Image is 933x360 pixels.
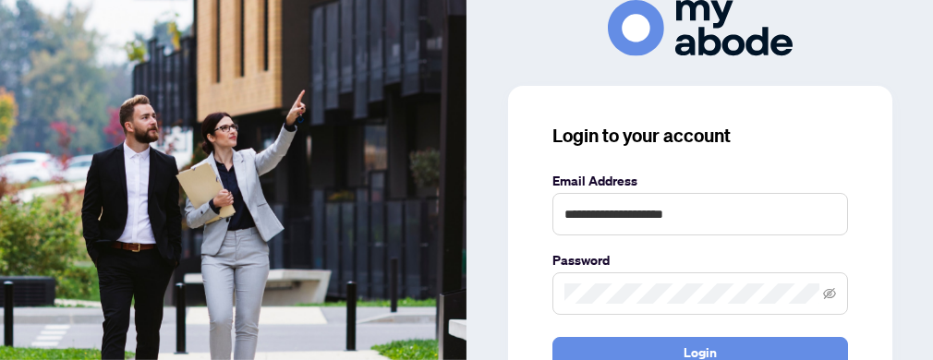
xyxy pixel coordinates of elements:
label: Password [552,250,848,270]
span: eye-invisible [823,287,836,300]
label: Email Address [552,171,848,191]
h3: Login to your account [552,123,848,149]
